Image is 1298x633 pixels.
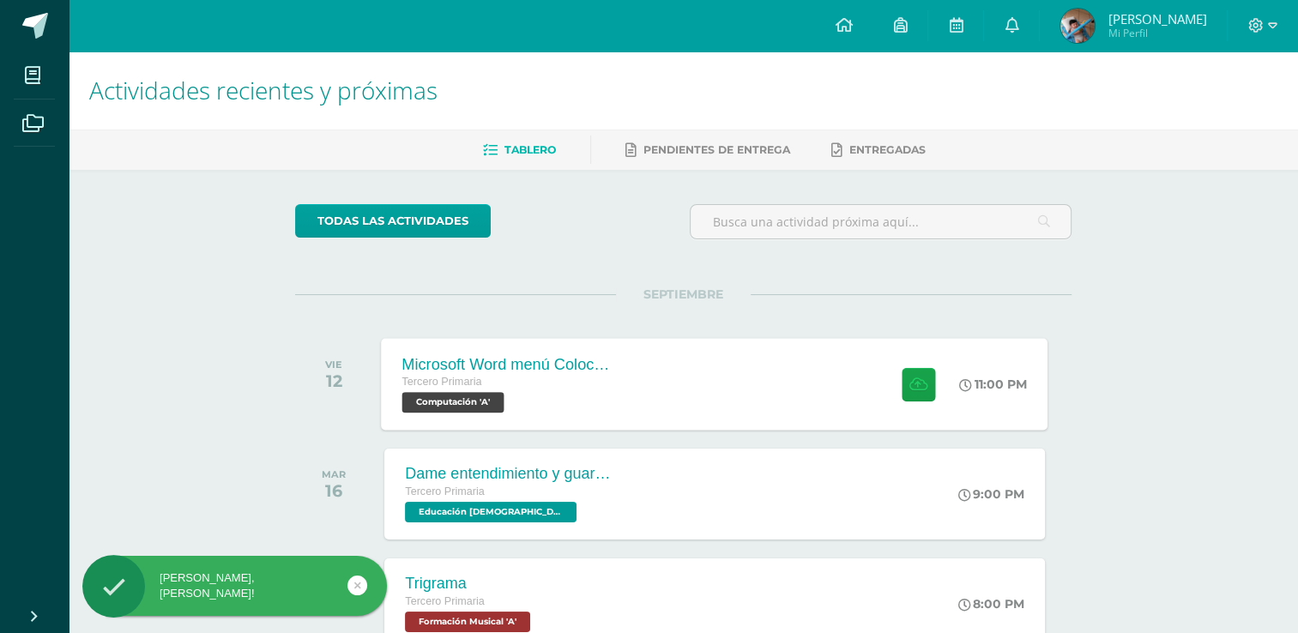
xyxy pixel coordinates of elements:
[643,143,790,156] span: Pendientes de entrega
[405,612,530,632] span: Formación Musical 'A'
[295,204,491,238] a: todas las Actividades
[402,392,504,413] span: Computación 'A'
[1060,9,1095,43] img: 112db9aea1eaafb42aa1f39458d219ac.png
[405,502,577,522] span: Educación Cristiana 'A'
[504,143,556,156] span: Tablero
[322,468,346,480] div: MAR
[325,359,342,371] div: VIE
[849,143,926,156] span: Entregadas
[625,136,790,164] a: Pendientes de entrega
[1108,26,1206,40] span: Mi Perfil
[405,465,611,483] div: Dame entendimiento y guardare tu palabra
[616,286,751,302] span: SEPTIEMBRE
[958,596,1024,612] div: 8:00 PM
[483,136,556,164] a: Tablero
[82,570,387,601] div: [PERSON_NAME], [PERSON_NAME]!
[960,377,1028,392] div: 11:00 PM
[402,376,482,388] span: Tercero Primaria
[1108,10,1206,27] span: [PERSON_NAME]
[402,355,610,373] div: Microsoft Word menú Colocación de márgenes
[691,205,1071,238] input: Busca una actividad próxima aquí...
[405,575,534,593] div: Trigrama
[405,485,484,497] span: Tercero Primaria
[322,480,346,501] div: 16
[958,486,1024,502] div: 9:00 PM
[831,136,926,164] a: Entregadas
[405,595,484,607] span: Tercero Primaria
[89,74,438,106] span: Actividades recientes y próximas
[325,371,342,391] div: 12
